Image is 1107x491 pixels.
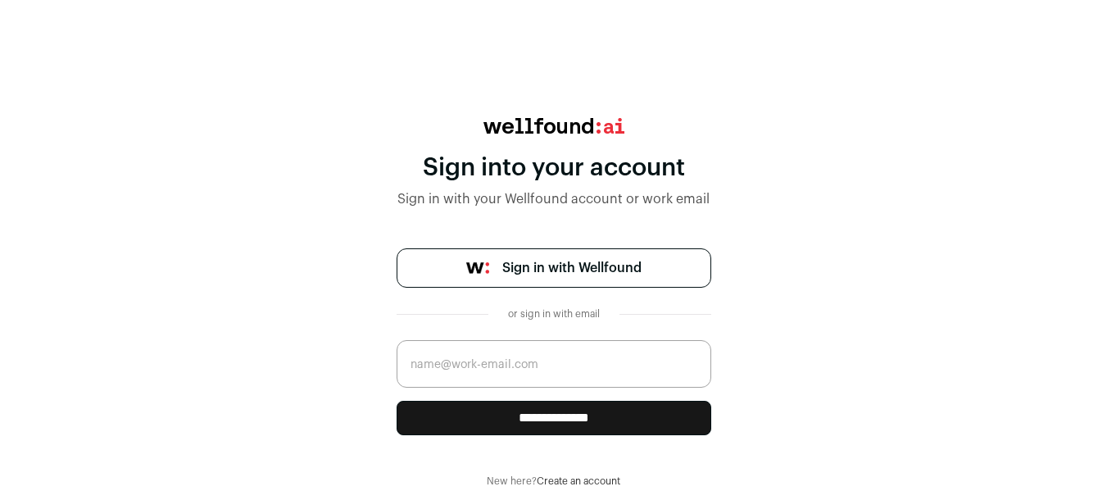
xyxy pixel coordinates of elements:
input: name@work-email.com [397,340,711,388]
div: New here? [397,475,711,488]
div: or sign in with email [501,307,606,321]
img: wellfound:ai [483,118,624,134]
a: Create an account [537,476,620,486]
a: Sign in with Wellfound [397,248,711,288]
img: wellfound-symbol-flush-black-fb3c872781a75f747ccb3a119075da62bfe97bd399995f84a933054e44a575c4.png [466,262,489,274]
span: Sign in with Wellfound [502,258,642,278]
div: Sign into your account [397,153,711,183]
div: Sign in with your Wellfound account or work email [397,189,711,209]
